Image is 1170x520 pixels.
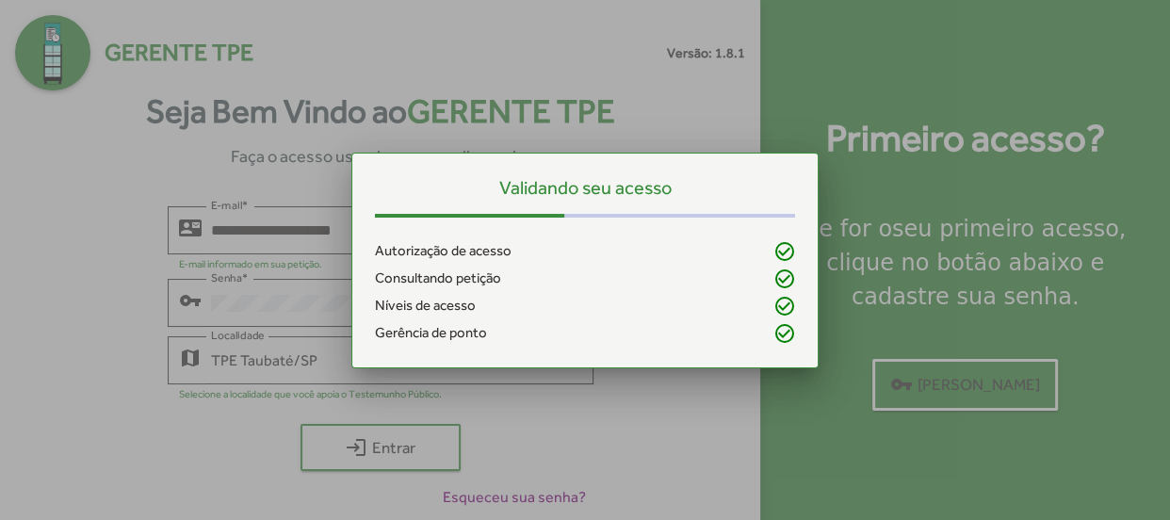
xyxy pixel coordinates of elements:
[772,240,795,263] mat-icon: check_circle_outline
[772,322,795,345] mat-icon: check_circle_outline
[375,322,487,344] span: Gerência de ponto
[772,268,795,290] mat-icon: check_circle_outline
[375,268,501,289] span: Consultando petição
[375,176,796,199] h5: Validando seu acesso
[375,240,512,262] span: Autorização de acesso
[375,295,476,317] span: Níveis de acesso
[772,295,795,317] mat-icon: check_circle_outline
